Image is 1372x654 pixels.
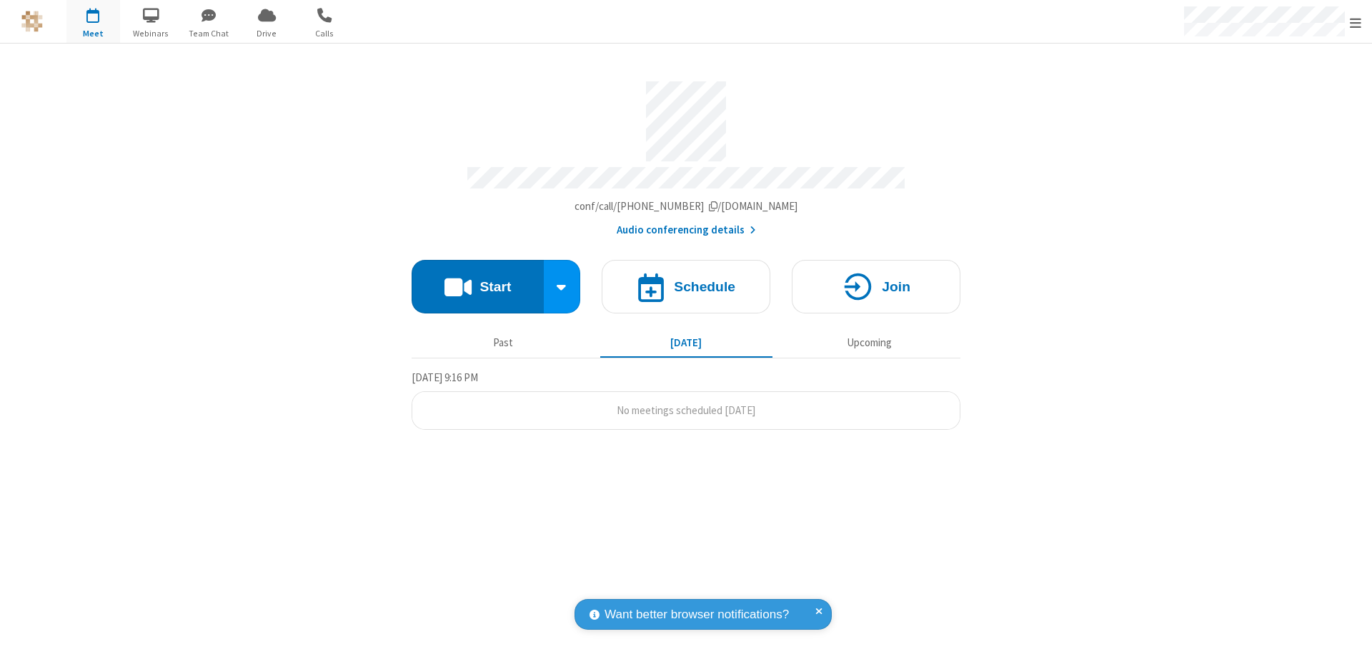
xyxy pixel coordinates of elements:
[66,27,120,40] span: Meet
[412,71,960,238] section: Account details
[783,329,955,356] button: Upcoming
[544,260,581,313] div: Start conference options
[298,27,352,40] span: Calls
[575,199,798,213] span: Copy my meeting room link
[412,369,960,431] section: Today's Meetings
[21,11,43,32] img: QA Selenium DO NOT DELETE OR CHANGE
[600,329,772,356] button: [DATE]
[412,371,478,384] span: [DATE] 9:16 PM
[617,222,756,238] button: Audio conferencing details
[792,260,960,313] button: Join
[617,403,755,417] span: No meetings scheduled [DATE]
[602,260,770,313] button: Schedule
[882,280,910,293] h4: Join
[417,329,590,356] button: Past
[182,27,236,40] span: Team Chat
[605,605,789,624] span: Want better browser notifications?
[575,198,798,215] button: Copy my meeting room linkCopy my meeting room link
[240,27,294,40] span: Drive
[674,280,735,293] h4: Schedule
[479,280,511,293] h4: Start
[124,27,178,40] span: Webinars
[412,260,544,313] button: Start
